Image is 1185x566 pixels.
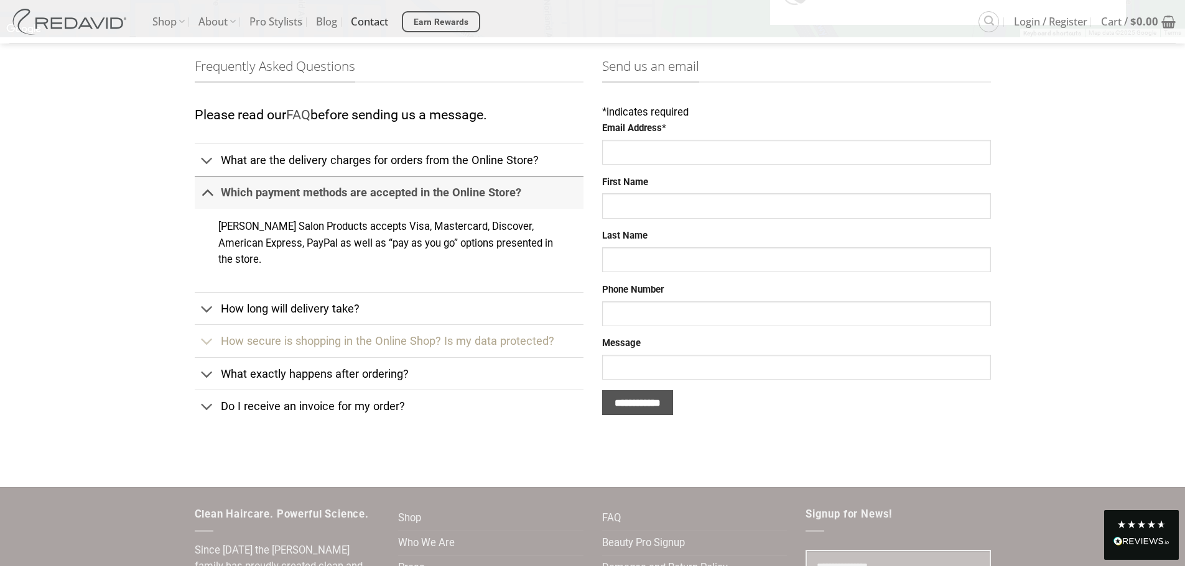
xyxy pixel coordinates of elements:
[195,324,583,357] a: Toggle How secure is shopping in the Online Shop? Is my data protected?
[602,229,991,244] label: Last Name
[602,531,685,555] a: Beauty Pro Signup
[195,296,220,324] button: Toggle
[286,107,310,122] a: FAQ
[6,41,18,52] label: All
[6,30,65,40] label: New Prospects
[1130,14,1136,29] span: $
[398,531,455,555] a: Who We Are
[2,93,12,103] input: Bulk select contact
[398,506,421,531] a: Shop
[1130,14,1158,29] bdi: 0.00
[1117,519,1166,529] div: 4.8 Stars
[602,283,991,298] label: Phone Number
[221,334,554,347] span: How secure is shopping in the Online Shop? Is my data protected?
[195,361,220,388] button: Toggle
[221,399,405,413] span: Do I receive an invoice for my order?
[1104,510,1179,560] div: Read All Reviews
[221,367,409,380] span: What exactly happens after ordering?
[195,393,220,421] button: Toggle
[195,178,220,206] button: Toggle
[218,219,559,268] p: [PERSON_NAME] Salon Products accepts Visa, Mastercard, Discover, American Express, PayPal as well...
[195,390,583,422] a: Toggle Do I receive an invoice for my order?
[602,104,991,121] div: indicates required
[602,506,621,531] a: FAQ
[3,38,4,39] input: New Prospects
[195,56,355,83] span: Frequently Asked Questions
[1101,6,1158,37] span: Cart /
[195,144,583,176] a: Toggle What are the delivery charges for orders from the Online Store?
[195,357,583,390] a: Toggle What exactly happens after ordering?
[1014,6,1087,37] span: Login / Register
[602,336,991,351] label: Message
[195,147,220,175] button: Toggle
[402,11,480,32] a: Earn Rewards
[195,104,583,126] p: Please read our before sending us a message.
[3,49,4,50] input: All
[195,329,220,356] button: Toggle
[195,176,583,208] a: Toggle Which payment methods are accepted in the Online Store?
[195,508,369,520] span: Clean Haircare. Powerful Science.
[9,9,134,35] img: REDAVID Salon Products | United States
[414,16,469,29] span: Earn Rewards
[602,56,699,83] span: Send us an email
[221,302,360,315] span: How long will delivery take?
[221,186,521,199] span: Which payment methods are accepted in the Online Store?
[602,175,991,190] label: First Name
[806,508,893,520] span: Signup for News!
[195,209,583,293] div: Toggle Which payment methods are accepted in the Online Store?
[5,19,24,28] span: Back
[1113,534,1169,550] div: Read All Reviews
[195,292,583,324] a: Toggle How long will delivery take?
[221,153,539,167] span: What are the delivery charges for orders from the Online Store?
[602,121,991,136] label: Email Address
[1113,537,1169,545] img: REVIEWS.io
[978,11,999,32] a: Search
